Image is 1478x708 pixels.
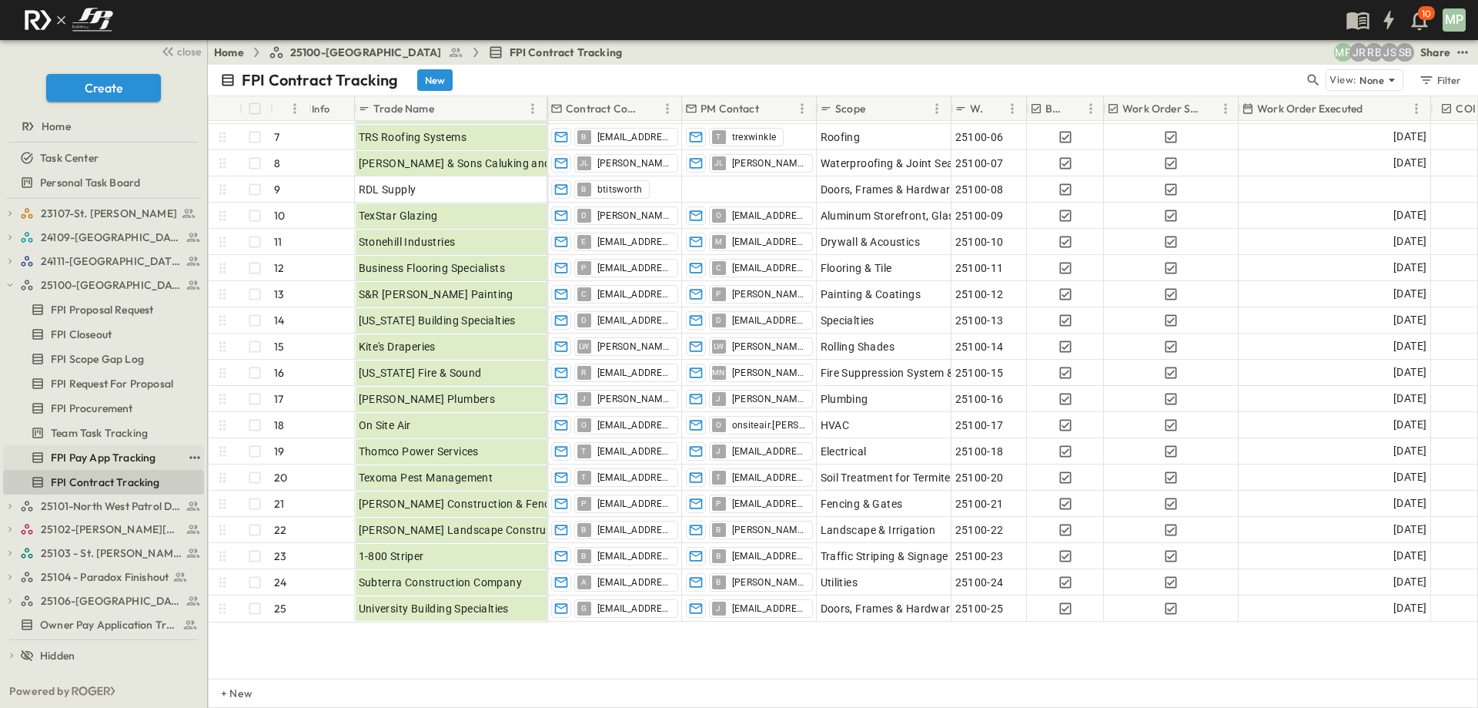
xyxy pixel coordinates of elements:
[3,396,204,421] div: FPI Procurementtest
[1393,573,1426,591] span: [DATE]
[821,208,1011,223] span: Aluminum Storefront, Glass & Glazing
[1393,233,1426,250] span: [DATE]
[274,470,287,485] p: 20
[1393,521,1426,539] span: [DATE]
[20,566,201,588] a: 25104 - Paradox Finishout
[868,100,885,117] button: Sort
[1082,99,1100,118] button: Menu
[581,294,587,294] span: C
[658,99,677,118] button: Menu
[286,99,304,118] button: Menu
[597,288,671,300] span: [EMAIL_ADDRESS][DOMAIN_NAME]
[274,313,284,328] p: 14
[732,419,806,431] span: onsiteair.[PERSON_NAME]
[955,260,1004,276] span: 25100-11
[821,601,957,616] span: Doors, Frames & Hardware
[732,498,806,510] span: [EMAIL_ADDRESS][DOMAIN_NAME]
[3,348,201,370] a: FPI Scope Gap Log
[716,424,721,425] span: O
[955,365,1004,381] span: 25100-15
[1393,154,1426,172] span: [DATE]
[270,96,309,121] div: #
[732,131,777,143] span: trexwinkle
[793,99,811,118] button: Menu
[1334,43,1353,62] div: Monica Pruteanu (mpruteanu@fpibuilders.com)
[3,373,201,394] a: FPI Request For Proposal
[274,182,280,197] p: 9
[581,372,586,373] span: R
[51,376,173,391] span: FPI Request For Proposal
[41,569,169,585] span: 25104 - Paradox Finishout
[1393,206,1426,224] span: [DATE]
[581,215,587,216] span: D
[359,391,496,407] span: [PERSON_NAME] Plumbers
[437,100,454,117] button: Sort
[641,100,658,117] button: Sort
[417,69,453,91] button: New
[359,182,416,197] span: RDL Supply
[1393,311,1426,329] span: [DATE]
[309,96,355,121] div: Info
[274,156,280,171] p: 8
[274,365,284,381] p: 16
[581,529,586,530] span: B
[955,129,1004,145] span: 25100-06
[51,450,155,465] span: FPI Pay App Tracking
[3,273,204,297] div: 25100-Vanguard Prep Schooltest
[821,418,850,433] span: HVAC
[597,341,671,353] span: [PERSON_NAME]
[3,147,201,169] a: Task Center
[955,313,1004,328] span: 25100-13
[20,203,201,224] a: 23107-St. [PERSON_NAME]
[1393,337,1426,355] span: [DATE]
[986,100,1003,117] button: Sort
[1329,72,1356,89] p: View:
[1393,364,1426,381] span: [DATE]
[955,522,1004,538] span: 25100-22
[597,524,671,536] span: [EMAIL_ADDRESS][DOMAIN_NAME]
[40,175,140,190] span: Personal Task Board
[359,234,456,250] span: Stonehill Industries
[581,267,586,268] span: P
[51,425,148,441] span: Team Task Tracking
[41,593,182,609] span: 25106-St. Andrews Parking Lot
[701,101,759,116] p: PM Contact
[1365,43,1383,62] div: Regina Barnett (rbarnett@fpibuilders.com)
[1366,100,1383,117] button: Sort
[597,157,671,169] span: [PERSON_NAME]
[1393,599,1426,617] span: [DATE]
[3,422,201,444] a: Team Task Tracking
[3,421,204,445] div: Team Task Trackingtest
[1393,128,1426,146] span: [DATE]
[3,322,204,347] div: FPI Closeouttest
[3,371,204,396] div: FPI Request For Proposaltest
[955,234,1004,250] span: 25100-10
[41,253,182,269] span: 24111-[GEOGRAPHIC_DATA]
[928,99,946,118] button: Menu
[1257,101,1363,116] p: Work Order Executed
[51,475,160,490] span: FPI Contract Tracking
[274,549,286,564] p: 23
[3,494,204,518] div: 25101-North West Patrol Divisiontest
[732,471,806,484] span: [EMAIL_ADDRESS][DOMAIN_NAME]
[821,234,921,250] span: Drywall & Acoustics
[955,470,1004,485] span: 25100-20
[1069,100,1086,117] button: Sort
[41,206,177,221] span: 23107-St. [PERSON_NAME]
[955,549,1004,564] span: 25100-23
[712,372,725,373] span: MN
[566,101,638,116] p: Contract Contact
[1422,8,1431,20] p: 10
[821,522,936,538] span: Landscape & Irrigation
[40,648,75,663] span: Hidden
[955,418,1004,433] span: 25100-17
[359,339,436,354] span: Kite's Draperies
[1393,495,1426,512] span: [DATE]
[186,448,204,467] button: test
[20,518,201,540] a: 25102-Christ The Redeemer Anglican Church
[1413,69,1466,91] button: Filter
[3,347,204,371] div: FPI Scope Gap Logtest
